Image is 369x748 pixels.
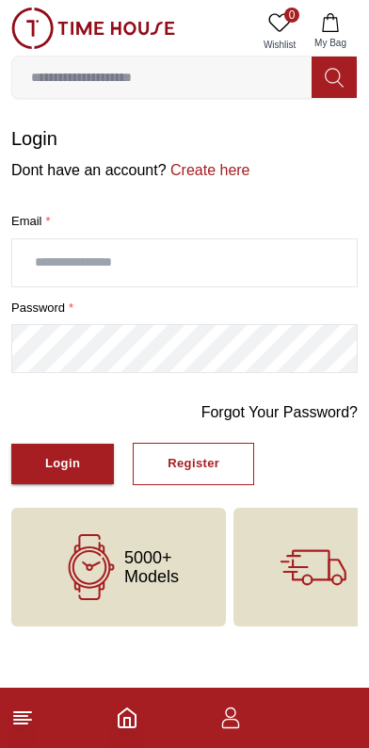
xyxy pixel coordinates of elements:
[167,162,250,178] a: Create here
[124,548,179,586] span: 5000+ Models
[11,299,358,317] label: password
[11,159,358,182] p: Dont have an account?
[201,401,358,424] a: Forgot Your Password?
[168,453,219,475] div: Register
[45,453,80,475] div: Login
[11,444,114,484] button: Login
[11,125,358,152] h1: Login
[256,38,303,52] span: Wishlist
[116,707,138,729] a: Home
[256,8,303,56] a: 0Wishlist
[11,212,358,231] label: Email
[284,8,299,23] span: 0
[133,443,254,485] button: Register
[303,8,358,56] button: My Bag
[11,8,175,49] img: ...
[307,36,354,50] span: My Bag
